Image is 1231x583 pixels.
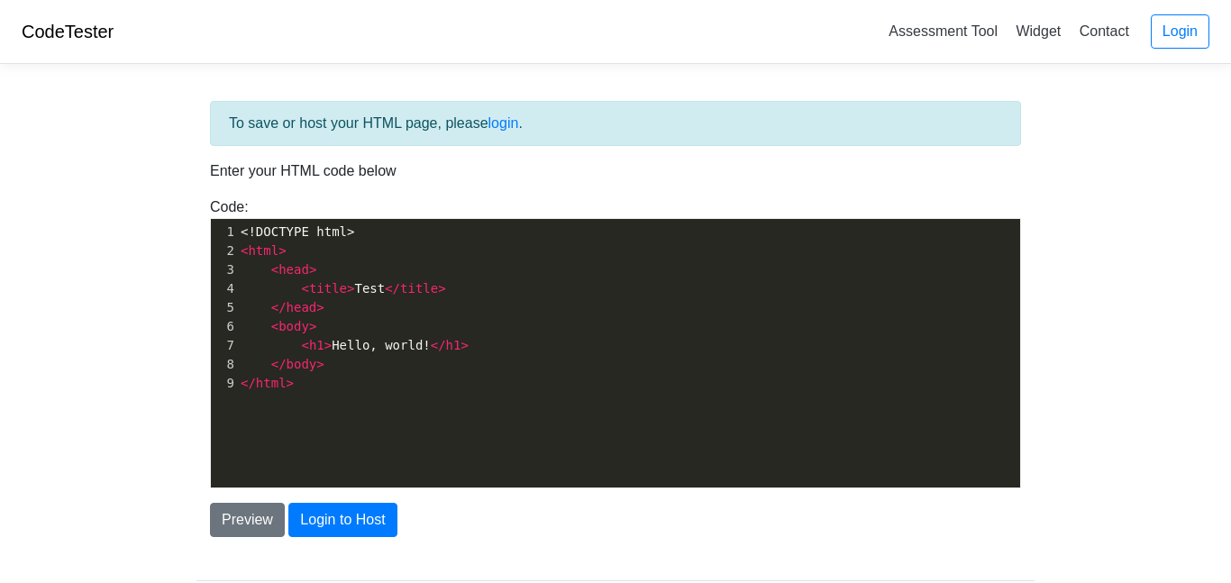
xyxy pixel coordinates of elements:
[1151,14,1209,49] a: Login
[241,243,248,258] span: <
[241,281,446,296] span: Test
[488,115,519,131] a: login
[881,16,1005,46] a: Assessment Tool
[288,503,397,537] button: Login to Host
[385,281,400,296] span: </
[309,319,316,333] span: >
[316,300,324,314] span: >
[271,300,287,314] span: </
[211,298,237,317] div: 5
[1072,16,1136,46] a: Contact
[316,357,324,371] span: >
[460,338,468,352] span: >
[278,319,309,333] span: body
[301,338,308,352] span: <
[431,338,446,352] span: </
[271,357,287,371] span: </
[196,196,1035,488] div: Code:
[347,281,354,296] span: >
[400,281,438,296] span: title
[210,503,285,537] button: Preview
[446,338,461,352] span: h1
[211,241,237,260] div: 2
[248,243,278,258] span: html
[287,376,294,390] span: >
[271,262,278,277] span: <
[309,338,324,352] span: h1
[22,22,114,41] a: CodeTester
[301,281,308,296] span: <
[241,224,354,239] span: <!DOCTYPE html>
[211,223,237,241] div: 1
[287,300,317,314] span: head
[241,338,469,352] span: Hello, world!
[278,262,309,277] span: head
[1008,16,1068,46] a: Widget
[324,338,332,352] span: >
[256,376,287,390] span: html
[211,374,237,393] div: 9
[278,243,286,258] span: >
[211,260,237,279] div: 3
[210,160,1021,182] p: Enter your HTML code below
[309,281,347,296] span: title
[241,376,256,390] span: </
[287,357,317,371] span: body
[210,101,1021,146] div: To save or host your HTML page, please .
[211,336,237,355] div: 7
[309,262,316,277] span: >
[271,319,278,333] span: <
[211,279,237,298] div: 4
[438,281,445,296] span: >
[211,317,237,336] div: 6
[211,355,237,374] div: 8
